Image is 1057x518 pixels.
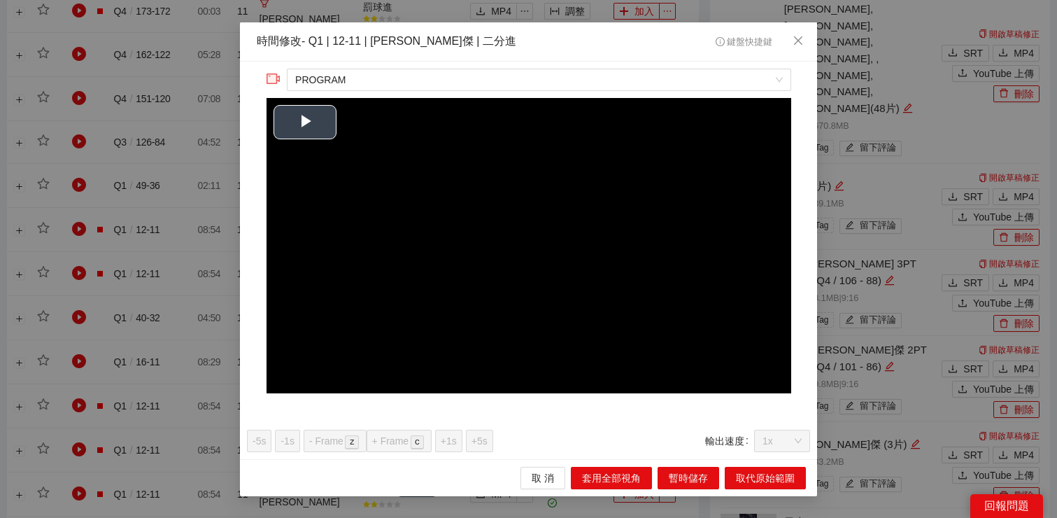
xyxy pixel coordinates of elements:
span: 暫時儲存 [669,470,708,485]
span: 1x [762,430,802,451]
button: +5s [466,429,493,451]
span: 取 消 [532,470,554,485]
span: 套用全部視角 [582,470,641,485]
label: 輸出速度 [705,429,754,451]
button: -5s [247,429,271,451]
button: -1s [275,429,299,451]
button: 取 消 [520,466,565,489]
div: Video Player [267,98,791,393]
button: + Framec [367,429,432,451]
div: 回報問題 [970,494,1043,518]
button: 暫時儲存 [658,466,719,489]
button: +1s [435,429,462,451]
button: - Framez [304,429,367,451]
div: 時間修改 - Q1 | 12-11 | [PERSON_NAME]傑 | 二分進 [257,34,516,50]
button: Close [779,22,817,60]
button: 取代原始範圍 [725,466,806,489]
button: Play Video [274,105,336,139]
span: video-camera [267,71,281,85]
span: info-circle [716,37,725,46]
span: PROGRAM [295,69,782,90]
button: 套用全部視角 [571,466,652,489]
span: close [793,35,804,46]
span: 取代原始範圍 [736,470,795,485]
span: 鍵盤快捷鍵 [716,37,772,47]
